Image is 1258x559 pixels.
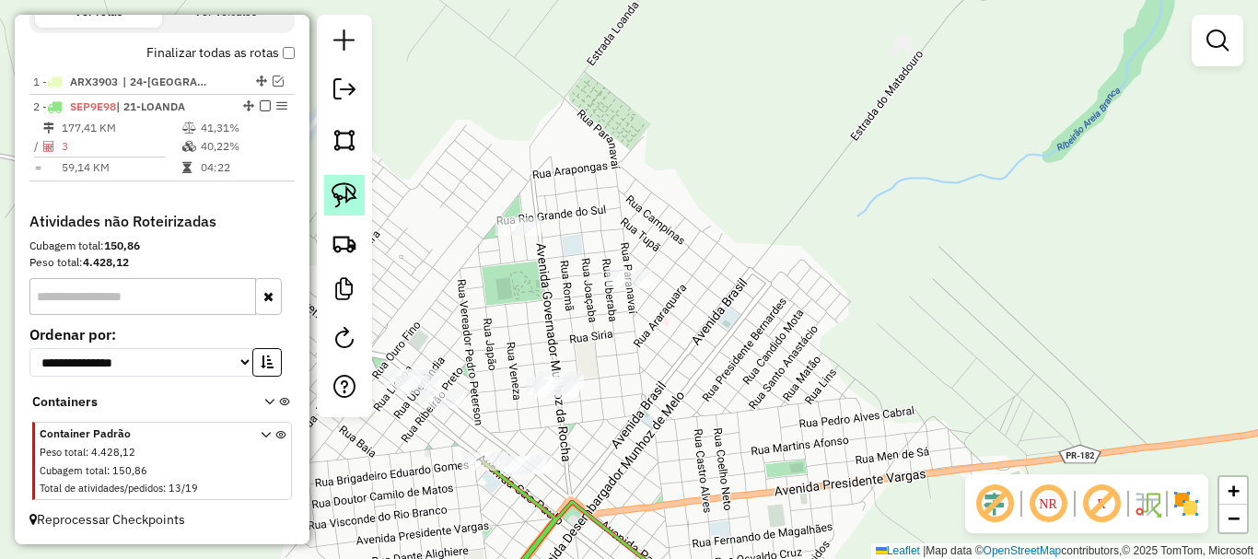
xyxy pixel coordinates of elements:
span: − [1228,507,1240,530]
i: % de utilização do peso [182,122,196,134]
a: Zoom out [1219,505,1247,532]
strong: 4.428,12 [83,255,129,269]
em: Visualizar rota [273,76,284,87]
div: Atividade não roteirizada - SALG DOCE [395,368,441,387]
div: Map data © contributors,© 2025 TomTom, Microsoft [871,543,1258,559]
div: Atividade não roteirizada - SUPER MIX PESTANA [500,456,546,474]
div: Atividade não roteirizada - MINEIRINHO CONVENIEN [533,379,579,398]
span: : [86,446,88,459]
div: Atividade não roteirizada - DIA DE PIZZA LOANDA [495,217,542,236]
a: Leaflet [876,544,920,557]
span: | [923,544,926,557]
td: 41,31% [200,119,287,137]
div: Atividade não roteirizada - SALG DOCE [395,376,441,394]
td: / [33,137,42,156]
a: Criar modelo [326,271,363,312]
span: Exibir rótulo [1079,482,1124,526]
div: Peso total: [29,254,295,271]
a: OpenStreetMap [984,544,1062,557]
a: Exportar sessão [326,71,363,112]
em: Opções [276,100,287,111]
td: 3 [61,137,181,156]
span: Exibir deslocamento [973,482,1017,526]
label: Ordenar por: [29,323,295,345]
em: Alterar sequência das rotas [256,76,267,87]
span: 150,86 [112,464,147,477]
div: Atividade não roteirizada - DIAS BEER CONV [420,390,466,408]
input: Finalizar todas as rotas [283,47,295,59]
h4: Atividades não Roteirizadas [29,213,295,230]
i: Tempo total em rota [182,162,192,173]
span: Total de atividades/pedidos [40,482,163,495]
span: Reprocessar Checkpoints [29,511,185,528]
img: Exibir/Ocultar setores [1171,489,1201,518]
em: Finalizar rota [260,100,271,111]
td: = [33,158,42,177]
div: Atividade não roteirizada - MINEIRINHO CONVENIEN [527,377,573,395]
span: + [1228,479,1240,502]
span: 2 - [33,99,185,113]
span: 4.428,12 [91,446,135,459]
div: Atividade não roteirizada - PANIF VOVO IZAURA [383,369,429,388]
span: SEP9E98 [70,99,116,113]
td: 177,41 KM [61,119,181,137]
img: Selecionar atividades - laço [332,182,357,208]
i: % de utilização da cubagem [182,141,196,152]
a: Exibir filtros [1199,22,1236,59]
span: 13/19 [169,482,198,495]
span: Cubagem total [40,464,107,477]
span: ARX3903 [70,75,118,88]
div: Cubagem total: [29,238,295,254]
a: Zoom in [1219,477,1247,505]
span: Container Padrão [40,425,239,442]
span: Containers [32,392,240,412]
em: Alterar sequência das rotas [243,100,254,111]
span: : [107,464,110,477]
td: 04:22 [200,158,287,177]
div: Atividade não roteirizada - INTERVALU S BOCHA [538,371,584,390]
span: 1 - [33,75,118,88]
span: 24-NOVA LONDRINA, 25-MARILENA [122,74,207,90]
img: Fluxo de ruas [1133,489,1162,518]
strong: 150,86 [104,239,140,252]
label: Finalizar todas as rotas [146,43,295,63]
button: Ordem crescente [252,348,282,377]
td: 59,14 KM [61,158,181,177]
img: Criar rota [332,230,357,256]
i: Distância Total [43,122,54,134]
div: Atividade não roteirizada - Arena PSJ [606,270,652,288]
a: Reroteirizar Sessão [326,320,363,361]
span: Peso total [40,446,86,459]
a: Nova sessão e pesquisa [326,22,363,64]
img: Selecionar atividades - polígono [332,127,357,153]
span: : [163,482,166,495]
span: | 21-LOANDA [116,99,185,113]
td: 40,22% [200,137,287,156]
a: Criar rota [324,223,365,263]
i: Total de Atividades [43,141,54,152]
span: Ocultar NR [1026,482,1070,526]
